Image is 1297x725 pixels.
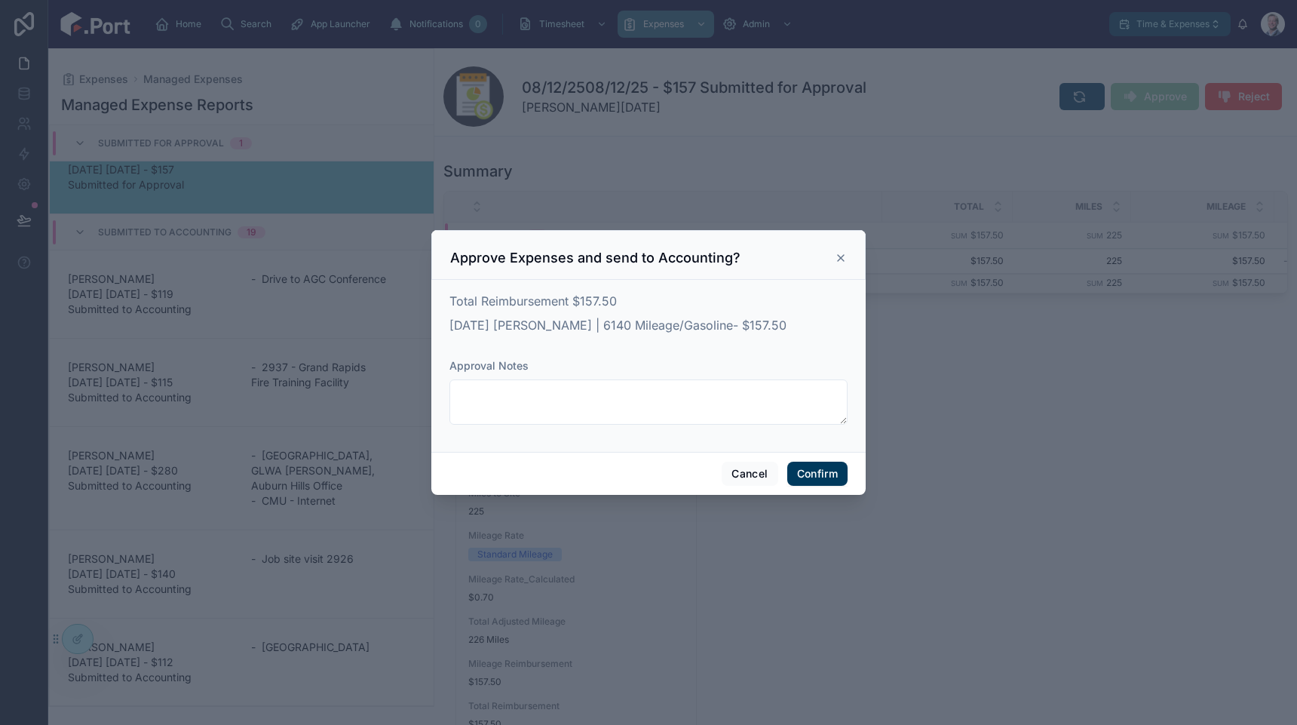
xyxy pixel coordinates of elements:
p: Total Reimbursement $157.50 [449,292,848,310]
span: Approval Notes [449,359,529,372]
p: [DATE] [PERSON_NAME] | 6140 Mileage/Gasoline- $157.50 [449,316,848,334]
button: Confirm [787,462,848,486]
button: Cancel [722,462,777,486]
h3: Approve Expenses and send to Accounting? [450,249,740,267]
